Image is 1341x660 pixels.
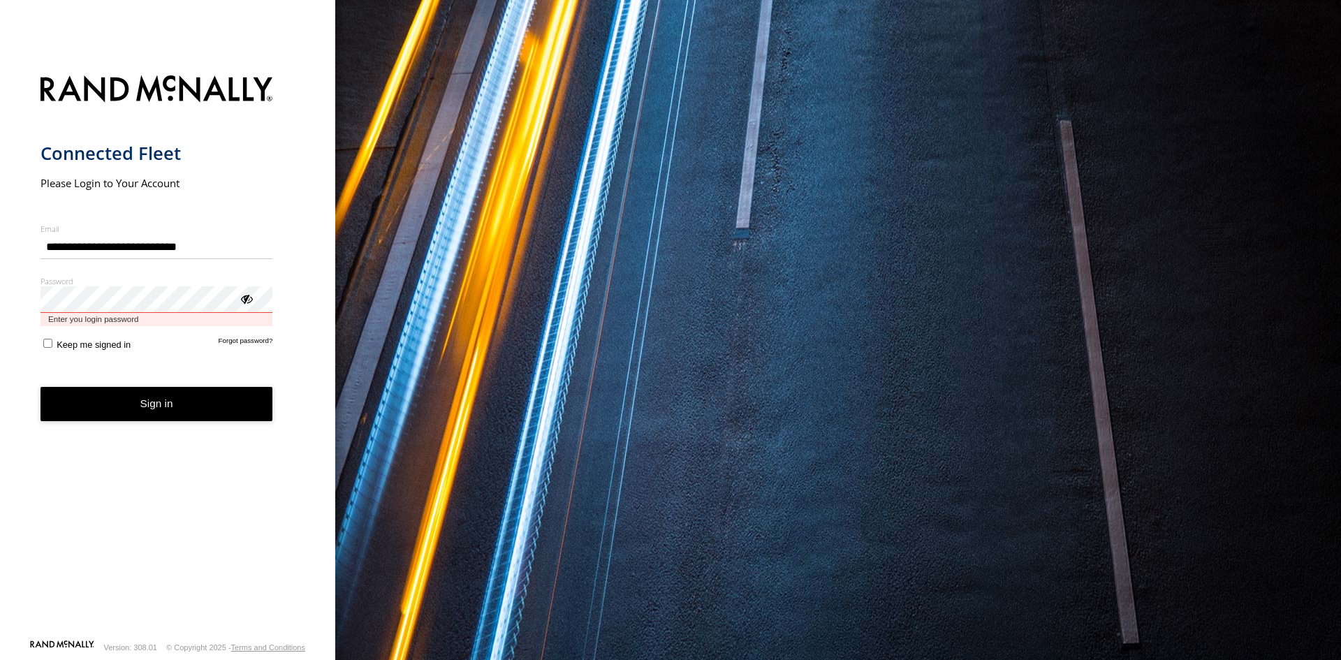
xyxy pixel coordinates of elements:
[41,223,273,234] label: Email
[57,339,131,350] span: Keep me signed in
[231,643,305,652] a: Terms and Conditions
[41,67,295,639] form: main
[43,339,52,348] input: Keep me signed in
[166,643,305,652] div: © Copyright 2025 -
[239,291,253,305] div: ViewPassword
[41,276,273,286] label: Password
[41,142,273,165] h1: Connected Fleet
[104,643,157,652] div: Version: 308.01
[41,73,273,108] img: Rand McNally
[41,313,273,326] span: Enter you login password
[219,337,273,350] a: Forgot password?
[30,640,94,654] a: Visit our Website
[41,176,273,190] h2: Please Login to Your Account
[41,387,273,421] button: Sign in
